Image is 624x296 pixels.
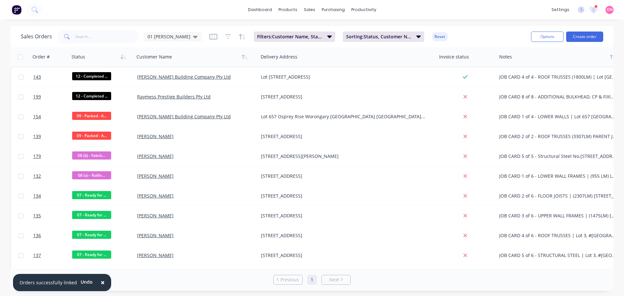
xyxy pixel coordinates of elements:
div: JOB CARD 2 of 6 - FLOOR JOISTS | (2307LM) [STREET_ADDRESS] [499,193,617,199]
a: Previous page [274,277,302,283]
button: Filters:Customer Name, Status, Card Type [254,32,335,42]
div: Status [71,54,85,60]
div: JOB CARD 4 of 6 - ROOF TRUSSES | Lot 3, #[GEOGRAPHIC_DATA] B0445 [499,232,617,239]
div: Delivery Address [261,54,297,60]
span: 199 [33,94,41,100]
span: 137 [33,252,41,259]
div: Orders successfully linked [19,279,77,286]
a: [PERSON_NAME] [137,212,174,219]
a: Page 1 is your current page [307,275,317,285]
div: JOB CARD 4 of 4 - ROOF TRUSSES (1800LM) | Lot [GEOGRAPHIC_DATA] Heads, B0447 Original Xero Quote ... [499,74,617,80]
div: [STREET_ADDRESS] [261,94,425,100]
span: 08 (a) - Rollin... [72,171,111,179]
span: 07 - Ready for ... [72,191,111,199]
span: 01 [PERSON_NAME] [148,33,190,40]
span: 134 [33,193,41,199]
img: Factory [12,5,21,15]
a: 143 [33,67,72,87]
button: Create order [566,32,603,42]
a: Raymess Prestige Builders Pty Ltd [137,94,211,100]
div: [STREET_ADDRESS] [261,193,425,199]
div: JOB CARD 3 of 6 - UPPER WALL FRAMES | (1475LM) [STREET_ADDRESS] B0445 [499,212,617,219]
span: 136 [33,232,41,239]
div: JOB CARD 5 of 6 - STRUCTURAL STEEL | Lot 3, #[GEOGRAPHIC_DATA] B0445 [499,252,617,259]
a: Next page [322,277,350,283]
button: Close [94,275,111,290]
a: 134 [33,186,72,206]
div: JOB CARD 5 of 5 - Structural Steel No.[STREET_ADDRESS] [499,153,617,160]
a: 179 [33,147,72,166]
h1: Sales Orders [21,33,52,40]
span: 07 - Ready for ... [72,211,111,219]
div: products [275,5,301,15]
span: 08 (b) - Fabric... [72,151,111,160]
div: [STREET_ADDRESS] [261,212,425,219]
a: [PERSON_NAME] [137,232,174,238]
div: JOB CARD 1 of 4 - LOWER WALLS | Lot 657 [GEOGRAPHIC_DATA], [GEOGRAPHIC_DATA] [499,113,617,120]
a: 137 [33,246,72,265]
span: × [101,278,105,287]
div: Invoice status [439,54,469,60]
div: JOB CARD 1 of 6 - LOWER WALL FRAMES | (955 LM) Lot 3, #[GEOGRAPHIC_DATA], Carsledine [499,173,617,179]
span: Sorting: Status, Customer Name, Notes [346,33,412,40]
div: Lot [STREET_ADDRESS] [261,74,425,80]
span: Next [329,277,339,283]
div: JOB CARD 2 of 2 - ROOF TRUSSES (3307LM) PARENT JOB - B0474 [499,133,617,140]
div: purchasing [318,5,348,15]
span: 139 [33,133,41,140]
div: [STREET_ADDRESS] [261,232,425,239]
span: 135 [33,212,41,219]
span: 09 - Packed - A... [72,112,111,120]
span: 12 - Completed ... [72,72,111,80]
div: [STREET_ADDRESS] [261,252,425,259]
div: [STREET_ADDRESS][PERSON_NAME] [261,153,425,160]
a: [PERSON_NAME] [137,193,174,199]
ul: Pagination [271,275,353,285]
a: dashboard [245,5,275,15]
a: 139 [33,127,72,146]
span: 07 - Ready for ... [72,231,111,239]
div: Order # [32,54,50,60]
div: sales [301,5,318,15]
div: Customer Name [136,54,172,60]
div: JOB CARD 8 of 8 - ADDITIONAL BULKHEAD, CP & FIXINGS B0441 Original Xero Quote - QU-0984 (#67) [499,94,617,100]
a: 135 [33,206,72,225]
a: [PERSON_NAME] Building Company Pty Ltd [137,113,231,120]
div: productivity [348,5,380,15]
div: Notes [499,54,512,60]
span: Filters: Customer Name, Status, Card Type [257,33,323,40]
a: [PERSON_NAME] [137,173,174,179]
span: 143 [33,74,41,80]
div: settings [548,5,573,15]
a: [PERSON_NAME] [137,153,174,159]
span: 07 - Ready for ... [72,251,111,259]
a: 132 [33,166,72,186]
input: Search... [75,30,139,43]
span: 12 - Completed ... [72,92,111,100]
a: [PERSON_NAME] [137,133,174,139]
span: Previous [280,277,299,283]
button: Options [531,32,564,42]
a: [PERSON_NAME] [137,252,174,258]
span: 09 - Packed - A... [72,132,111,140]
span: DN [607,7,613,13]
button: Sorting:Status, Customer Name, Notes [343,32,424,42]
button: Reset [432,32,448,41]
a: [PERSON_NAME] Building Company Pty Ltd [137,74,231,80]
span: 154 [33,113,41,120]
a: 174 [33,265,72,285]
a: 136 [33,226,72,245]
div: [STREET_ADDRESS] [261,133,425,140]
span: 132 [33,173,41,179]
a: 154 [33,107,72,126]
button: Undo [77,277,96,287]
div: Lot 657 Osprey Rise Worongary [GEOGRAPHIC_DATA] [GEOGRAPHIC_DATA] 4213 [261,113,425,120]
a: 199 [33,87,72,107]
span: 179 [33,153,41,160]
div: [STREET_ADDRESS] [261,173,425,179]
